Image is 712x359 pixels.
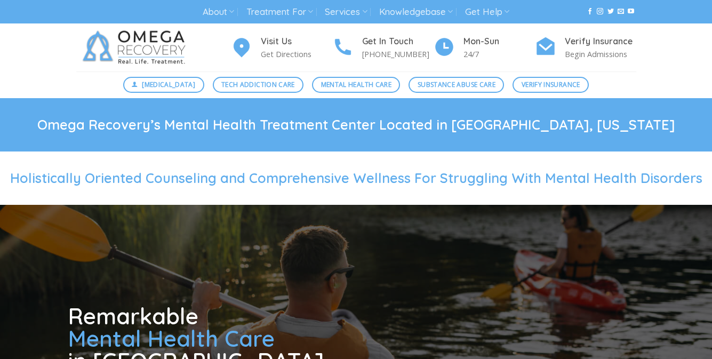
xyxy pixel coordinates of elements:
[513,77,589,93] a: Verify Insurance
[463,48,535,60] p: 24/7
[123,77,204,93] a: [MEDICAL_DATA]
[312,77,400,93] a: Mental Health Care
[221,79,295,90] span: Tech Addiction Care
[522,79,580,90] span: Verify Insurance
[213,77,304,93] a: Tech Addiction Care
[409,77,504,93] a: Substance Abuse Care
[565,35,636,49] h4: Verify Insurance
[10,170,702,186] span: Holistically Oriented Counseling and Comprehensive Wellness For Struggling With Mental Health Dis...
[142,79,195,90] span: [MEDICAL_DATA]
[362,48,434,60] p: [PHONE_NUMBER]
[618,8,624,15] a: Send us an email
[325,2,367,22] a: Services
[261,48,332,60] p: Get Directions
[418,79,495,90] span: Substance Abuse Care
[332,35,434,61] a: Get In Touch [PHONE_NUMBER]
[76,23,196,71] img: Omega Recovery
[465,2,509,22] a: Get Help
[379,2,453,22] a: Knowledgebase
[68,324,275,353] span: Mental Health Care
[587,8,593,15] a: Follow on Facebook
[607,8,614,15] a: Follow on Twitter
[261,35,332,49] h4: Visit Us
[362,35,434,49] h4: Get In Touch
[246,2,313,22] a: Treatment For
[203,2,234,22] a: About
[321,79,391,90] span: Mental Health Care
[565,48,636,60] p: Begin Admissions
[628,8,634,15] a: Follow on YouTube
[535,35,636,61] a: Verify Insurance Begin Admissions
[463,35,535,49] h4: Mon-Sun
[597,8,603,15] a: Follow on Instagram
[231,35,332,61] a: Visit Us Get Directions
